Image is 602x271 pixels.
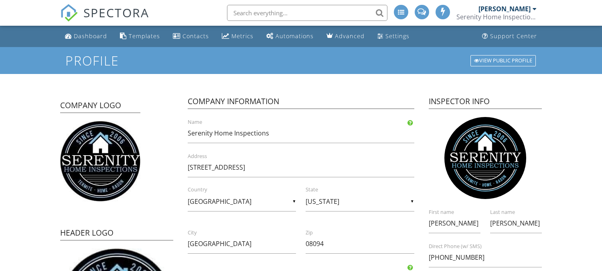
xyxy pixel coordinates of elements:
div: Support Center [490,32,537,40]
label: Country [188,186,306,193]
div: Settings [385,32,409,40]
a: Dashboard [62,29,110,44]
input: Search everything... [227,5,387,21]
a: View Public Profile [470,54,537,67]
h4: Company Logo [60,100,140,113]
a: Support Center [479,29,540,44]
div: Serenity Home Inspections [456,13,537,21]
a: Advanced [323,29,368,44]
h4: Header Logo [60,228,173,240]
a: Contacts [170,29,212,44]
h4: Company Information [188,96,414,109]
img: The Best Home Inspection Software - Spectora [60,4,78,22]
div: Advanced [335,32,365,40]
label: Direct Phone (w/ SMS) [429,243,551,250]
a: Settings [374,29,413,44]
img: serenity_no_background_.jpg [60,121,140,201]
div: View Public Profile [470,55,536,66]
label: State [306,186,424,193]
div: [PERSON_NAME] [478,5,531,13]
a: SPECTORA [60,11,149,28]
label: Last name [490,209,551,216]
div: Metrics [231,32,253,40]
div: Contacts [182,32,209,40]
div: Automations [276,32,314,40]
h1: Profile [65,53,537,68]
div: Dashboard [74,32,107,40]
label: First name [429,209,490,216]
a: Metrics [219,29,257,44]
span: SPECTORA [83,4,149,21]
a: Automations (Advanced) [263,29,317,44]
div: Templates [129,32,160,40]
a: Templates [117,29,163,44]
h4: Inspector Info [429,96,542,109]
